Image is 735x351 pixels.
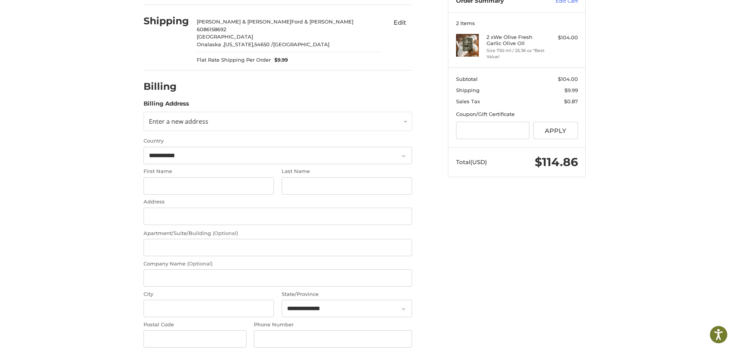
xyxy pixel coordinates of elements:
[144,260,412,268] label: Company Name
[144,321,247,329] label: Postal Code
[291,18,353,25] span: Ford & [PERSON_NAME]
[564,87,578,93] span: $9.99
[149,117,208,126] span: Enter a new address
[254,41,273,47] span: 54650 /
[224,41,254,47] span: [US_STATE],
[273,41,329,47] span: [GEOGRAPHIC_DATA]
[144,291,274,298] label: City
[144,99,189,112] legend: Billing Address
[271,56,288,64] span: $9.99
[144,198,412,206] label: Address
[564,98,578,104] span: $0.87
[144,168,274,175] label: First Name
[558,76,578,82] span: $104.00
[535,155,578,169] span: $114.86
[197,41,224,47] span: Onalaska ,
[282,291,412,298] label: State/Province
[187,260,213,267] small: (Optional)
[197,34,253,40] span: [GEOGRAPHIC_DATA]
[144,230,412,237] label: Apartment/Suite/Building
[487,47,546,60] li: Size 750 ml / 25.36 oz *Best Value!
[533,122,578,139] button: Apply
[456,122,530,139] input: Gift Certificate or Coupon Code
[89,10,98,19] button: Open LiveChat chat widget
[144,15,189,27] h2: Shipping
[144,137,412,145] label: Country
[11,12,87,18] p: We're away right now. Please check back later!
[213,230,238,236] small: (Optional)
[197,26,226,32] span: 6086158692
[282,168,412,175] label: Last Name
[387,16,412,29] button: Edit
[547,34,578,42] div: $104.00
[456,158,487,166] span: Total (USD)
[197,18,291,25] span: [PERSON_NAME] & [PERSON_NAME]
[254,321,412,329] label: Phone Number
[144,81,189,92] h2: Billing
[456,111,578,118] div: Coupon/Gift Certificate
[197,56,271,64] span: Flat Rate Shipping Per Order
[487,34,546,47] h4: 2 x We Olive Fresh Garlic Olive Oil
[456,98,480,104] span: Sales Tax
[456,87,480,93] span: Shipping
[144,112,412,131] a: Enter or select a different address
[456,76,478,82] span: Subtotal
[456,20,578,26] h3: 2 Items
